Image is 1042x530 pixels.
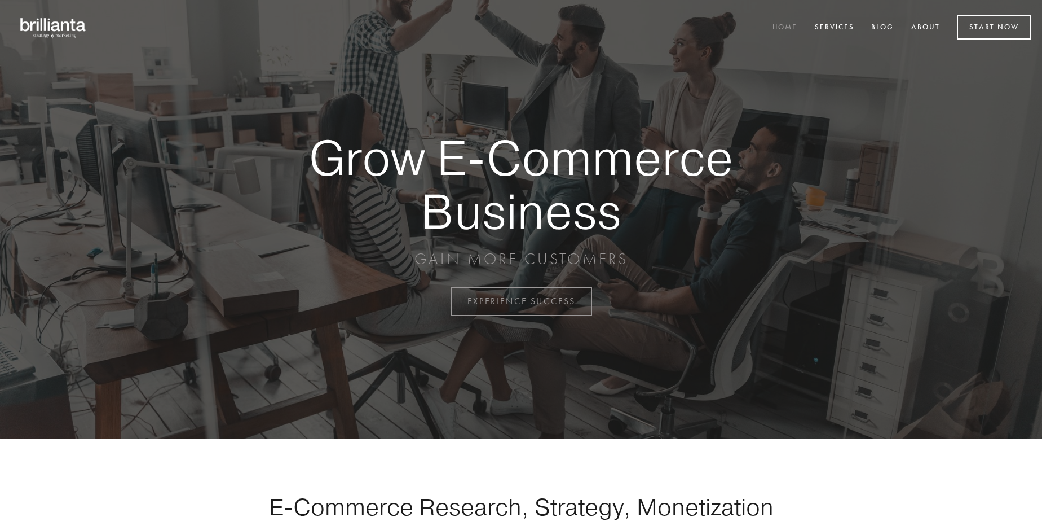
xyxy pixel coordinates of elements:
a: Blog [864,19,901,37]
a: Start Now [957,15,1031,40]
p: GAIN MORE CUSTOMERS [270,249,772,269]
a: Home [765,19,805,37]
a: About [904,19,947,37]
h1: E-Commerce Research, Strategy, Monetization [233,493,809,521]
img: brillianta - research, strategy, marketing [11,11,96,44]
strong: Grow E-Commerce Business [270,131,772,238]
a: EXPERIENCE SUCCESS [451,287,592,316]
a: Services [807,19,862,37]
